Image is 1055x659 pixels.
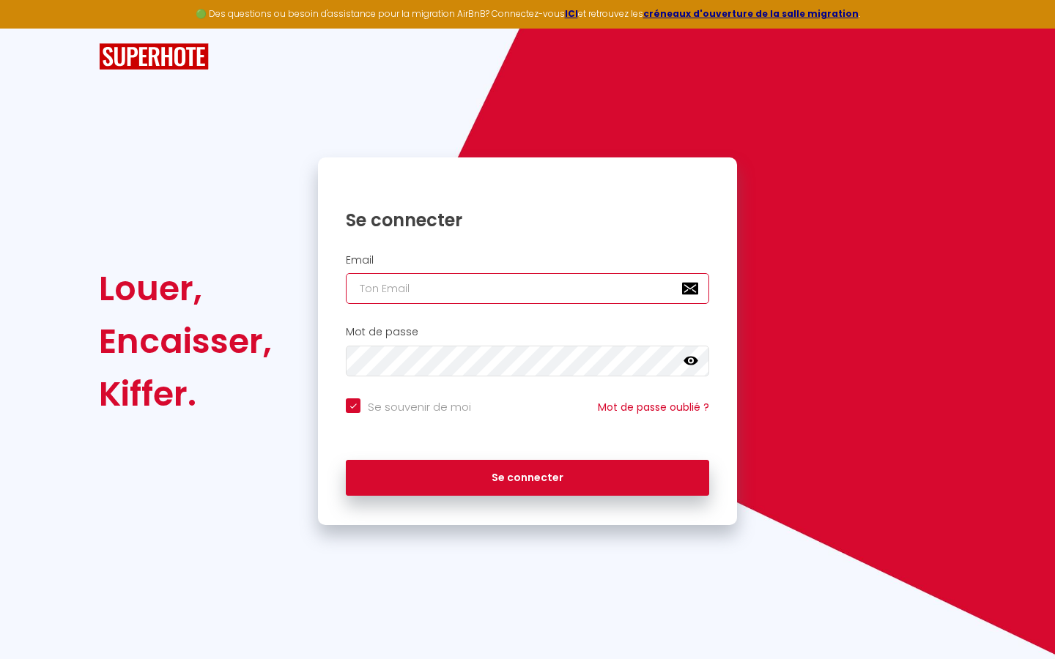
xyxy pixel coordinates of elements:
[346,254,709,267] h2: Email
[346,460,709,496] button: Se connecter
[346,273,709,304] input: Ton Email
[99,315,272,368] div: Encaisser,
[346,209,709,231] h1: Se connecter
[99,43,209,70] img: SuperHote logo
[346,326,709,338] h2: Mot de passe
[99,262,272,315] div: Louer,
[99,368,272,420] div: Kiffer.
[598,400,709,414] a: Mot de passe oublié ?
[12,6,56,50] button: Ouvrir le widget de chat LiveChat
[565,7,578,20] a: ICI
[643,7,859,20] a: créneaux d'ouverture de la salle migration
